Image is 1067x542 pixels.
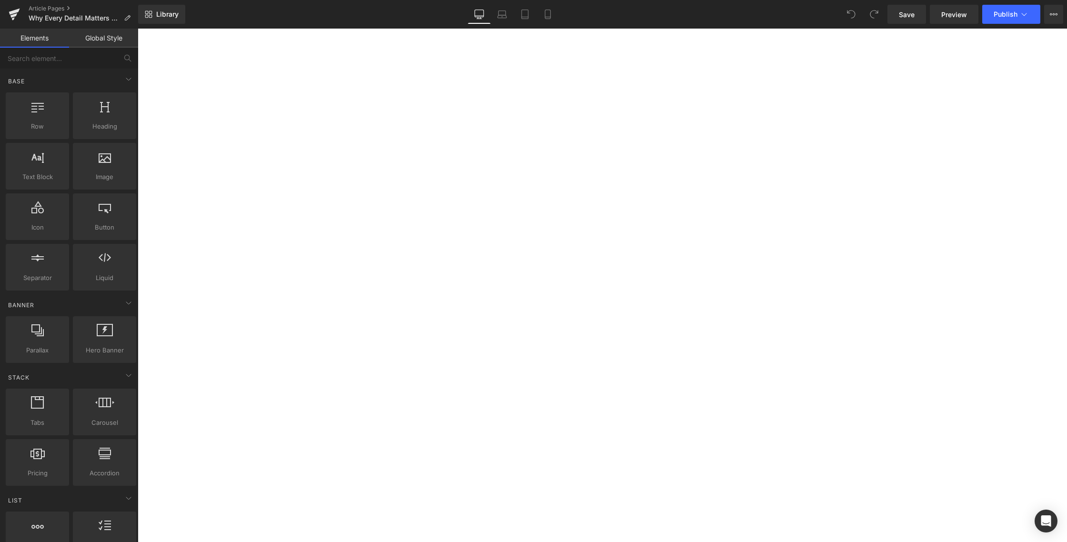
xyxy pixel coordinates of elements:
[7,373,30,382] span: Stack
[76,121,133,131] span: Heading
[29,5,138,12] a: Article Pages
[7,496,23,505] span: List
[76,468,133,478] span: Accordion
[76,222,133,232] span: Button
[156,10,179,19] span: Library
[69,29,138,48] a: Global Style
[930,5,978,24] a: Preview
[468,5,491,24] a: Desktop
[982,5,1040,24] button: Publish
[29,14,120,22] span: Why Every Detail Matters at [GEOGRAPHIC_DATA]?
[9,468,66,478] span: Pricing
[9,345,66,355] span: Parallax
[9,418,66,428] span: Tabs
[941,10,967,20] span: Preview
[994,10,1017,18] span: Publish
[9,121,66,131] span: Row
[899,10,915,20] span: Save
[513,5,536,24] a: Tablet
[76,345,133,355] span: Hero Banner
[76,273,133,283] span: Liquid
[7,301,35,310] span: Banner
[9,222,66,232] span: Icon
[491,5,513,24] a: Laptop
[1044,5,1063,24] button: More
[9,172,66,182] span: Text Block
[842,5,861,24] button: Undo
[76,418,133,428] span: Carousel
[138,5,185,24] a: New Library
[865,5,884,24] button: Redo
[9,273,66,283] span: Separator
[7,77,26,86] span: Base
[536,5,559,24] a: Mobile
[1035,510,1057,532] div: Open Intercom Messenger
[76,172,133,182] span: Image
